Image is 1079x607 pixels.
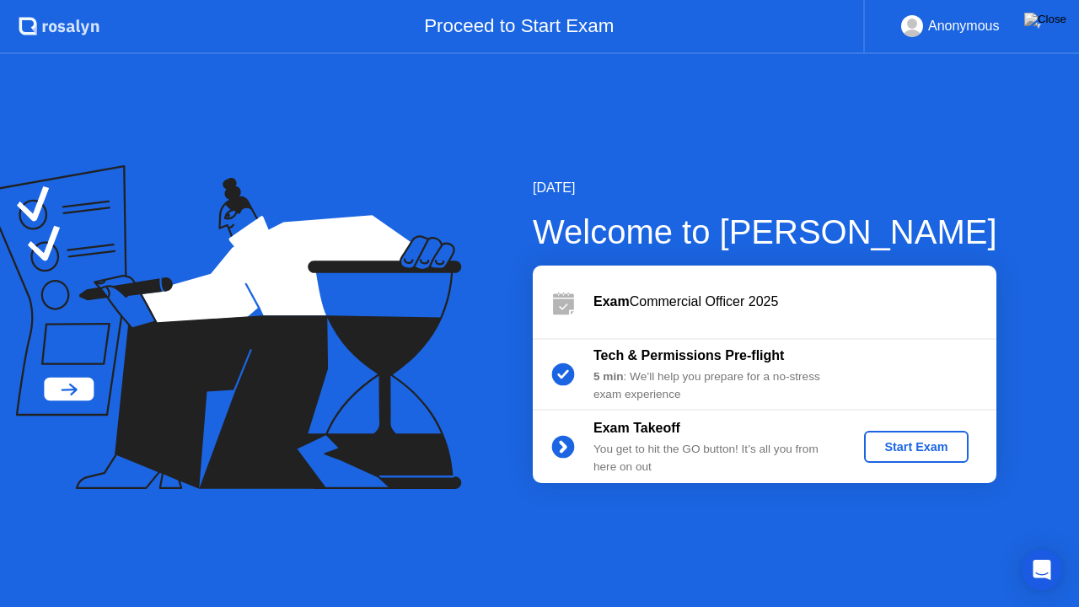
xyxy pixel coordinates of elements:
[928,15,1000,37] div: Anonymous
[533,207,997,257] div: Welcome to [PERSON_NAME]
[864,431,968,463] button: Start Exam
[593,421,680,435] b: Exam Takeoff
[593,294,630,309] b: Exam
[1022,550,1062,590] div: Open Intercom Messenger
[593,370,624,383] b: 5 min
[593,348,784,363] b: Tech & Permissions Pre-flight
[593,368,836,403] div: : We’ll help you prepare for a no-stress exam experience
[593,441,836,475] div: You get to hit the GO button! It’s all you from here on out
[1024,13,1066,26] img: Close
[593,292,996,312] div: Commercial Officer 2025
[533,178,997,198] div: [DATE]
[871,440,961,454] div: Start Exam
